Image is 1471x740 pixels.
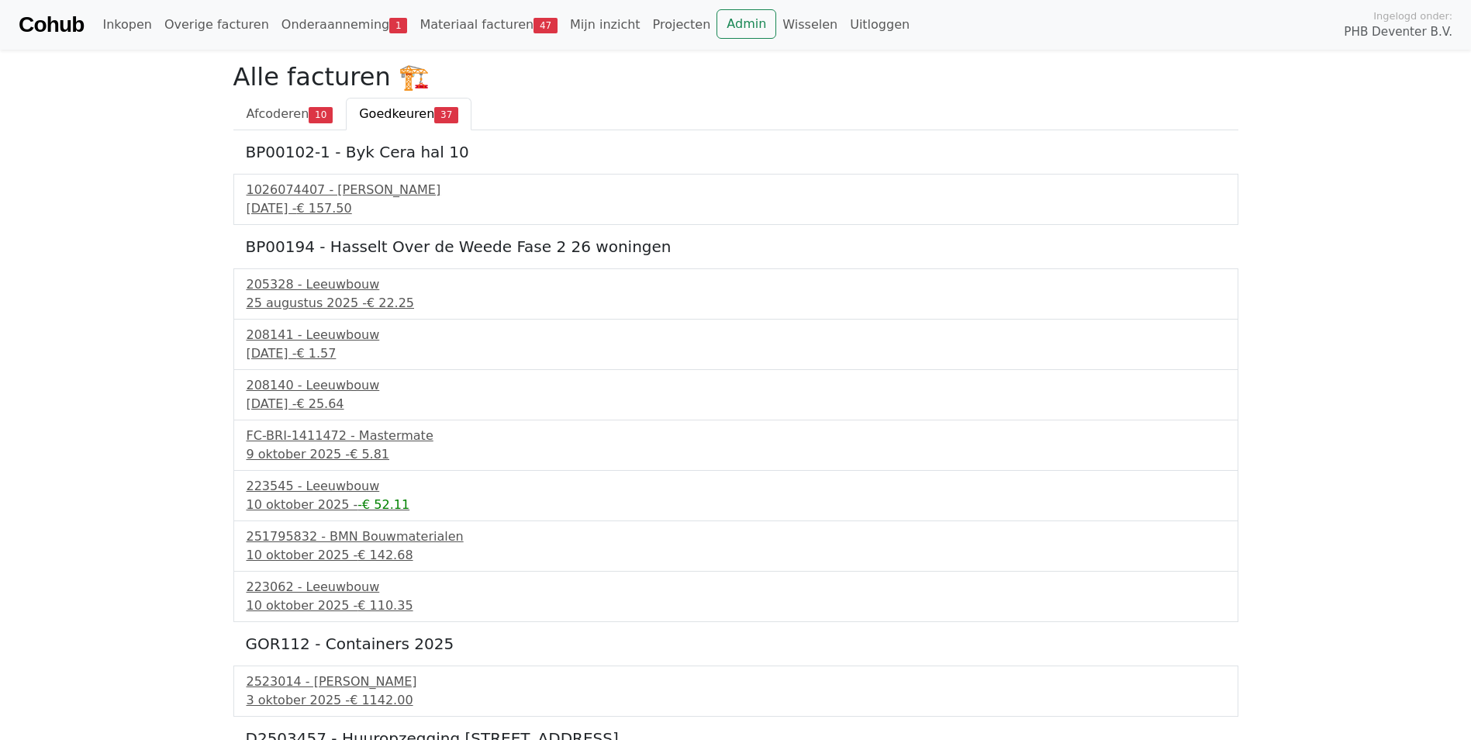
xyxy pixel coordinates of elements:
div: 10 oktober 2025 - [247,596,1225,615]
div: [DATE] - [247,199,1225,218]
a: Cohub [19,6,84,43]
div: FC-BRI-1411472 - Mastermate [247,427,1225,445]
a: 205328 - Leeuwbouw25 augustus 2025 -€ 22.25 [247,275,1225,313]
h5: BP00102-1 - Byk Cera hal 10 [246,143,1226,161]
a: 208141 - Leeuwbouw[DATE] -€ 1.57 [247,326,1225,363]
h5: BP00194 - Hasselt Over de Weede Fase 2 26 woningen [246,237,1226,256]
div: 9 oktober 2025 - [247,445,1225,464]
span: € 1142.00 [350,693,413,707]
div: 1026074407 - [PERSON_NAME] [247,181,1225,199]
span: PHB Deventer B.V. [1344,23,1452,41]
span: € 5.81 [350,447,389,462]
a: Wisselen [776,9,844,40]
span: Afcoderen [247,106,309,121]
div: 10 oktober 2025 - [247,546,1225,565]
a: Goedkeuren37 [346,98,471,130]
span: € 110.35 [357,598,413,613]
a: Admin [717,9,776,39]
a: Afcoderen10 [233,98,347,130]
div: 223062 - Leeuwbouw [247,578,1225,596]
span: Ingelogd onder: [1373,9,1452,23]
a: 2523014 - [PERSON_NAME]3 oktober 2025 -€ 1142.00 [247,673,1225,710]
div: 2523014 - [PERSON_NAME] [247,673,1225,691]
span: 10 [309,107,333,123]
div: 10 oktober 2025 - [247,496,1225,514]
div: 208140 - Leeuwbouw [247,376,1225,395]
a: Mijn inzicht [564,9,647,40]
span: € 22.25 [367,296,414,310]
span: € 25.64 [296,396,344,411]
a: 223062 - Leeuwbouw10 oktober 2025 -€ 110.35 [247,578,1225,615]
span: Goedkeuren [359,106,434,121]
a: Projecten [647,9,717,40]
a: Overige facturen [158,9,275,40]
div: 251795832 - BMN Bouwmaterialen [247,527,1225,546]
div: 205328 - Leeuwbouw [247,275,1225,294]
a: 208140 - Leeuwbouw[DATE] -€ 25.64 [247,376,1225,413]
a: FC-BRI-1411472 - Mastermate9 oktober 2025 -€ 5.81 [247,427,1225,464]
span: 37 [434,107,458,123]
h2: Alle facturen 🏗️ [233,62,1238,92]
span: 1 [389,18,407,33]
div: 25 augustus 2025 - [247,294,1225,313]
span: 47 [533,18,558,33]
span: € 1.57 [296,346,336,361]
div: 208141 - Leeuwbouw [247,326,1225,344]
a: 251795832 - BMN Bouwmaterialen10 oktober 2025 -€ 142.68 [247,527,1225,565]
span: -€ 52.11 [357,497,409,512]
div: 3 oktober 2025 - [247,691,1225,710]
a: 1026074407 - [PERSON_NAME][DATE] -€ 157.50 [247,181,1225,218]
span: € 142.68 [357,548,413,562]
a: Onderaanneming1 [275,9,414,40]
span: € 157.50 [296,201,351,216]
a: Uitloggen [844,9,916,40]
a: 223545 - Leeuwbouw10 oktober 2025 --€ 52.11 [247,477,1225,514]
h5: GOR112 - Containers 2025 [246,635,1226,653]
a: Materiaal facturen47 [413,9,564,40]
div: [DATE] - [247,395,1225,413]
div: 223545 - Leeuwbouw [247,477,1225,496]
a: Inkopen [96,9,157,40]
div: [DATE] - [247,344,1225,363]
